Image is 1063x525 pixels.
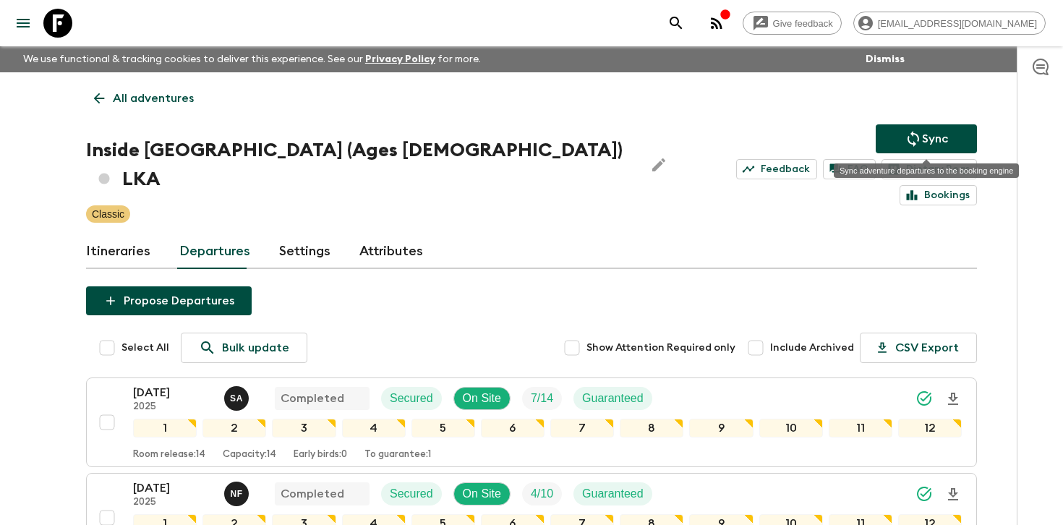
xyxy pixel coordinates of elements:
[765,18,841,29] span: Give feedback
[900,185,977,205] a: Bookings
[86,286,252,315] button: Propose Departures
[862,49,908,69] button: Dismiss
[453,387,511,410] div: On Site
[86,136,633,194] h1: Inside [GEOGRAPHIC_DATA] (Ages [DEMOGRAPHIC_DATA]) LKA
[898,419,962,437] div: 12
[944,486,962,503] svg: Download Onboarding
[9,9,38,38] button: menu
[823,159,876,179] a: FAQ
[359,234,423,269] a: Attributes
[390,390,433,407] p: Secured
[915,485,933,503] svg: Synced Successfully
[550,419,614,437] div: 7
[870,18,1045,29] span: [EMAIL_ADDRESS][DOMAIN_NAME]
[411,419,475,437] div: 5
[224,486,252,498] span: Niruth Fernando
[531,390,553,407] p: 7 / 14
[463,390,501,407] p: On Site
[829,419,892,437] div: 11
[770,341,854,355] span: Include Archived
[922,130,948,148] p: Sync
[342,419,406,437] div: 4
[223,449,276,461] p: Capacity: 14
[281,485,344,503] p: Completed
[944,390,962,408] svg: Download Onboarding
[381,482,442,505] div: Secured
[364,449,431,461] p: To guarantee: 1
[133,419,197,437] div: 1
[113,90,194,107] p: All adventures
[531,485,553,503] p: 4 / 10
[86,377,977,467] button: [DATE]2025Suren AbeykoonCompletedSecuredOn SiteTrip FillGuaranteed123456789101112Room release:14C...
[689,419,753,437] div: 9
[453,482,511,505] div: On Site
[390,485,433,503] p: Secured
[876,124,977,153] button: Sync adventure departures to the booking engine
[279,234,330,269] a: Settings
[222,339,289,357] p: Bulk update
[759,419,823,437] div: 10
[202,419,266,437] div: 2
[294,449,347,461] p: Early birds: 0
[281,390,344,407] p: Completed
[133,449,205,461] p: Room release: 14
[582,390,644,407] p: Guaranteed
[620,419,683,437] div: 8
[181,333,307,363] a: Bulk update
[17,46,487,72] p: We use functional & tracking cookies to deliver this experience. See our for more.
[381,387,442,410] div: Secured
[86,84,202,113] a: All adventures
[272,419,336,437] div: 3
[133,479,213,497] p: [DATE]
[522,387,562,410] div: Trip Fill
[522,482,562,505] div: Trip Fill
[121,341,169,355] span: Select All
[860,333,977,363] button: CSV Export
[736,159,817,179] a: Feedback
[743,12,842,35] a: Give feedback
[586,341,735,355] span: Show Attention Required only
[915,390,933,407] svg: Synced Successfully
[853,12,1046,35] div: [EMAIL_ADDRESS][DOMAIN_NAME]
[179,234,250,269] a: Departures
[224,390,252,402] span: Suren Abeykoon
[481,419,545,437] div: 6
[365,54,435,64] a: Privacy Policy
[86,234,150,269] a: Itineraries
[834,163,1019,178] div: Sync adventure departures to the booking engine
[133,384,213,401] p: [DATE]
[644,136,673,194] button: Edit Adventure Title
[662,9,691,38] button: search adventures
[92,207,124,221] p: Classic
[582,485,644,503] p: Guaranteed
[133,401,213,413] p: 2025
[463,485,501,503] p: On Site
[133,497,213,508] p: 2025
